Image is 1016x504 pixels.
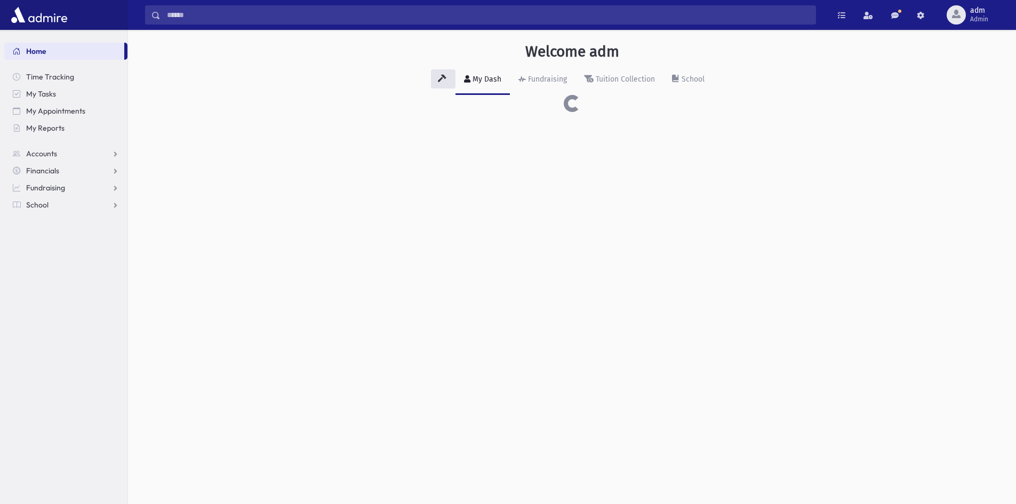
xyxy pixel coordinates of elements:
a: Time Tracking [4,68,127,85]
img: AdmirePro [9,4,70,26]
span: My Reports [26,123,65,133]
a: Home [4,43,124,60]
div: Fundraising [526,75,567,84]
a: My Dash [455,65,510,95]
a: Fundraising [4,179,127,196]
a: My Reports [4,119,127,137]
span: School [26,200,49,210]
span: Financials [26,166,59,175]
a: Financials [4,162,127,179]
div: School [679,75,705,84]
a: School [4,196,127,213]
div: Tuition Collection [594,75,655,84]
input: Search [161,5,815,25]
a: My Tasks [4,85,127,102]
h3: Welcome adm [525,43,619,61]
span: My Tasks [26,89,56,99]
span: Accounts [26,149,57,158]
span: adm [970,6,988,15]
a: Tuition Collection [575,65,663,95]
a: Fundraising [510,65,575,95]
a: My Appointments [4,102,127,119]
span: Time Tracking [26,72,74,82]
span: Home [26,46,46,56]
a: Accounts [4,145,127,162]
a: School [663,65,713,95]
span: My Appointments [26,106,85,116]
div: My Dash [470,75,501,84]
span: Admin [970,15,988,23]
span: Fundraising [26,183,65,193]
